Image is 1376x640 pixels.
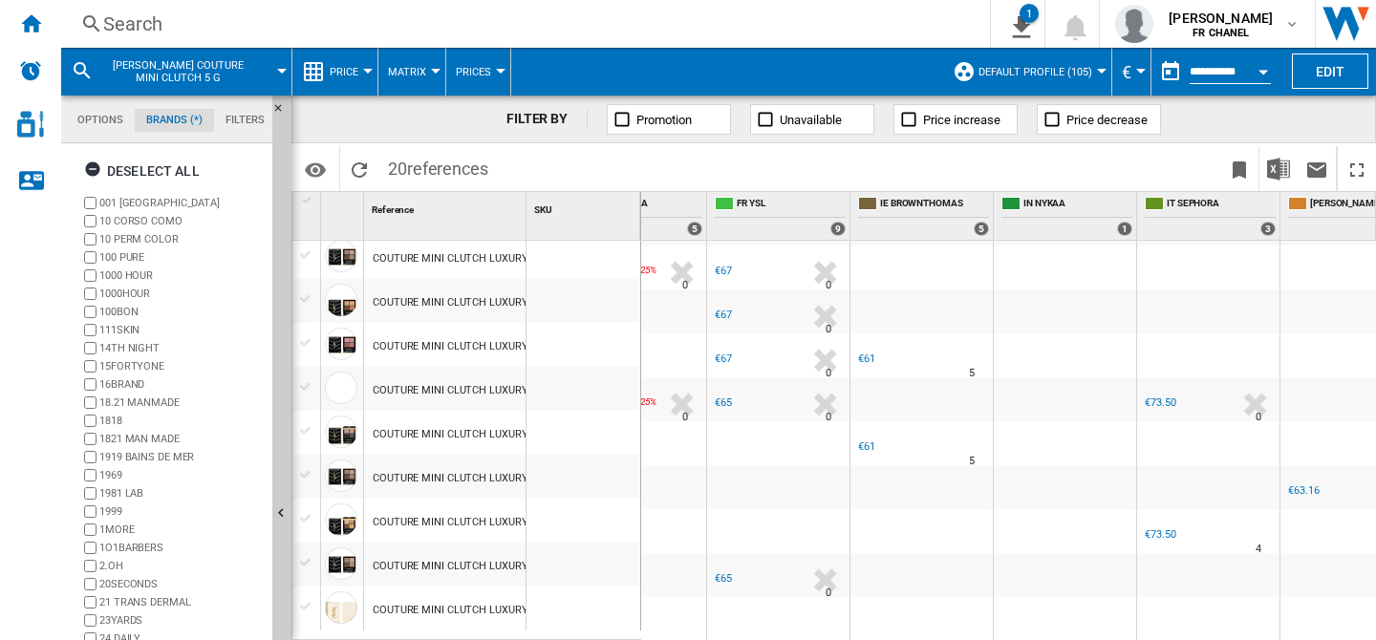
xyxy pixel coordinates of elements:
[636,113,692,127] span: Promotion
[456,48,501,96] button: Prices
[84,342,97,354] input: brand.name
[78,154,205,188] button: Deselect all
[687,222,702,236] div: 5 offers sold by FR SEPHORA
[635,394,647,416] i: %
[71,48,282,96] div: [PERSON_NAME] COUTURE MINI CLUTCH 5 G
[407,159,488,179] span: references
[340,146,378,191] button: Reload
[373,457,626,501] div: COUTURE MINI CLUTCH LUXURY 5 G 710 OVER BRUN
[750,104,874,135] button: Unavailable
[373,413,623,457] div: COUTURE MINI CLUTCH LUXURY 5 G 700 OVER NOIR
[1145,396,1175,409] div: €73.50
[637,396,650,407] span: -25
[830,222,846,236] div: 9 offers sold by FR YSL
[1167,197,1276,213] span: IT SEPHORA
[84,451,97,463] input: brand.name
[1142,394,1175,413] div: €73.50
[84,288,97,300] input: brand.name
[858,352,875,365] div: €61
[593,197,702,213] span: FR SEPHORA
[637,265,650,275] span: -25
[99,414,265,428] label: 1818
[530,192,640,222] div: SKU Sort None
[974,222,989,236] div: 5 offers sold by IE BROWNTHOMAS
[1037,104,1161,135] button: Price decrease
[84,197,97,209] input: brand.name
[84,154,200,188] div: Deselect all
[1122,62,1131,82] span: €
[682,276,688,295] div: Delivery Time : 0 day
[826,584,831,603] div: Delivery Time : 0 day
[99,468,265,482] label: 1969
[373,369,649,413] div: COUTURE MINI CLUTCH LUXURY 5 G 600 SPONTINI LILIES
[456,66,491,78] span: Prices
[1023,197,1132,213] span: IN NYKAA
[1288,484,1319,497] div: €63.16
[682,408,688,427] div: Delivery Time : 0 day
[712,350,732,369] div: €67
[826,320,831,339] div: Delivery Time : 0 day
[368,192,526,222] div: Sort None
[135,109,214,132] md-tab-item: Brands (*)
[1260,222,1276,236] div: 3 offers sold by IT SEPHORA
[1112,48,1151,96] md-menu: Currency
[99,595,265,609] label: 21 TRANS DERMAL
[99,214,265,228] label: 10 CORSO COMO
[388,48,436,96] button: Matrix
[373,325,657,369] div: COUTURE MINI CLUTCH LUXURY 5 G 400 BABYLONE ROSES
[1145,528,1175,541] div: €73.50
[99,323,265,337] label: 111SKIN
[607,104,731,135] button: Promotion
[1193,27,1249,39] b: FR CHANEL
[296,152,334,186] button: Options
[998,192,1136,240] div: IN NYKAA 1 offers sold by IN NYKAA
[103,11,940,37] div: Search
[969,452,975,471] div: Delivery Time : 5 days
[373,237,641,281] div: COUTURE MINI CLUTCH LUXURY 5 G 200 GUELIZ DREAM
[1285,481,1319,501] div: €63.16
[1142,525,1175,544] div: €73.50
[712,262,732,281] div: €67
[388,66,426,78] span: Matrix
[1169,9,1273,28] span: [PERSON_NAME]
[99,287,265,301] label: 1000HOUR
[1259,146,1298,191] button: Download in Excel
[84,360,97,373] input: brand.name
[84,523,97,536] input: brand.name
[1141,192,1279,240] div: IT SEPHORA 3 offers sold by IT SEPHORA
[1117,222,1132,236] div: 1 offers sold by IN NYKAA
[84,324,97,336] input: brand.name
[1256,408,1261,427] div: Delivery Time : 0 day
[826,276,831,295] div: Delivery Time : 0 day
[780,113,842,127] span: Unavailable
[99,268,265,283] label: 1000 HOUR
[880,197,989,213] span: IE BROWNTHOMAS
[101,59,255,84] span: YVES SAINT LAURENT COUTURE MINI CLUTCH 5 G
[84,433,97,445] input: brand.name
[715,309,732,321] div: €67
[99,377,265,392] label: 16BRAND
[84,251,97,264] input: brand.name
[953,48,1102,96] div: Default profile (105)
[302,48,368,96] div: Price
[826,364,831,383] div: Delivery Time : 0 day
[99,486,265,501] label: 1981 LAB
[1115,5,1153,43] img: profile.jpg
[99,613,265,628] label: 23YARDS
[712,569,732,588] div: €65
[1122,48,1141,96] button: €
[373,544,671,588] div: COUTURE MINI CLUTCH LUXURY 5 G 910 TROCADERO NIGHTS
[1020,4,1039,23] div: 1
[99,341,265,355] label: 14TH NIGHT
[84,614,97,627] input: brand.name
[826,408,831,427] div: Delivery Time : 0 day
[715,265,732,277] div: €67
[84,306,97,318] input: brand.name
[84,378,97,391] input: brand.name
[635,262,647,285] i: %
[1267,158,1290,181] img: excel-24x24.png
[855,350,875,369] div: €61
[373,281,647,325] div: COUTURE MINI CLUTCH LUXURY 5 G 300 KASBAH SPICES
